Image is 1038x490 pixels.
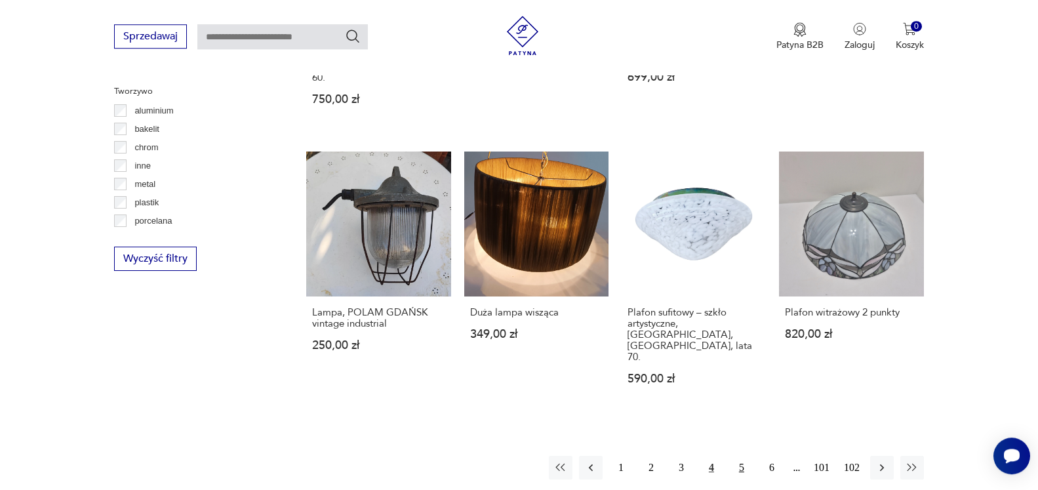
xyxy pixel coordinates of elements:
img: Patyna - sklep z meblami i dekoracjami vintage [503,16,542,55]
p: 820,00 zł [785,329,917,340]
button: Sprzedawaj [114,24,187,49]
p: Koszyk [896,39,924,51]
a: Lampa, POLAM GDAŃSK vintage industrialLampa, POLAM GDAŃSK vintage industrial250,00 zł [306,152,450,409]
button: Patyna B2B [776,22,824,51]
p: 590,00 zł [628,373,760,384]
p: Zaloguj [845,39,875,51]
p: bakelit [134,122,159,136]
button: 0Koszyk [896,22,924,51]
img: Ikona koszyka [903,22,916,35]
button: 4 [700,456,723,480]
button: Szukaj [345,28,361,44]
button: Wyczyść filtry [114,247,197,271]
p: metal [134,177,155,192]
p: 349,00 zł [470,329,603,340]
img: Ikonka użytkownika [853,22,866,35]
h3: Plafon sufitowy – szkło artystyczne, [GEOGRAPHIC_DATA], [GEOGRAPHIC_DATA], lata 70. [628,307,760,363]
h3: Szklany plafon / kinkiet firmy Limburg [GEOGRAPHIC_DATA], [GEOGRAPHIC_DATA], lata 60. [312,28,445,83]
p: chrom [134,140,158,155]
button: 3 [669,456,693,480]
a: Plafon sufitowy – szkło artystyczne, Limburg, Niemcy, lata 70.Plafon sufitowy – szkło artystyczne... [622,152,766,409]
h3: Duża lampa wisząca [470,307,603,318]
p: Tworzywo [114,84,275,98]
button: 6 [760,456,784,480]
p: 699,00 zł [628,71,760,83]
p: aluminium [134,104,173,118]
p: porcelana [134,214,172,228]
button: 102 [840,456,864,480]
button: Zaloguj [845,22,875,51]
h3: Lampa, POLAM GDAŃSK vintage industrial [312,307,445,329]
button: 5 [730,456,753,480]
p: inne [134,159,151,173]
h3: Plafon witrażowy 2 punkty [785,307,917,318]
p: plastik [134,195,159,210]
img: Ikona medalu [793,22,807,37]
p: 750,00 zł [312,94,445,105]
button: 1 [609,456,633,480]
button: 101 [810,456,833,480]
button: 2 [639,456,663,480]
a: Ikona medaluPatyna B2B [776,22,824,51]
p: Patyna B2B [776,39,824,51]
a: Plafon witrażowy 2 punktyPlafon witrażowy 2 punkty820,00 zł [779,152,923,409]
iframe: Smartsupp widget button [993,438,1030,474]
p: 250,00 zł [312,340,445,351]
a: Duża lampa wiszącaDuża lampa wisząca349,00 zł [464,152,609,409]
p: porcelit [134,232,162,247]
a: Sprzedawaj [114,33,187,42]
div: 0 [911,21,922,32]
